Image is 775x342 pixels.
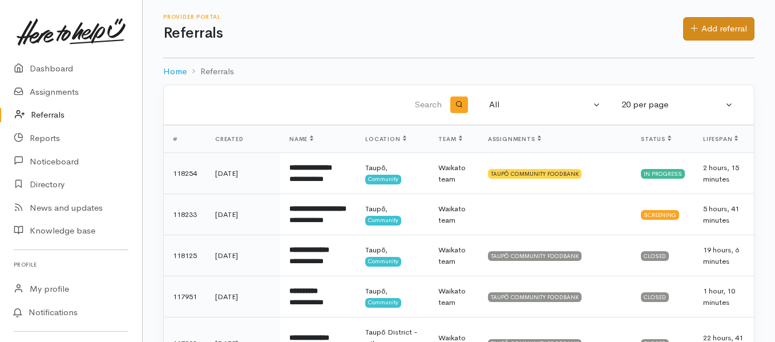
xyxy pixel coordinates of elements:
[438,162,470,184] div: Waikato team
[488,292,582,301] div: TAUPŌ COMMUNITY FOODBANK
[215,210,238,219] time: [DATE]
[163,14,683,20] h6: Provider Portal
[703,163,739,184] span: 2 hours, 15 minutes
[215,292,238,301] time: [DATE]
[438,203,470,226] div: Waikato team
[215,168,238,178] time: [DATE]
[163,58,754,85] nav: breadcrumb
[703,204,739,225] span: 5 hours, 41 minutes
[482,94,608,116] button: All
[641,135,671,143] span: Status
[703,286,735,307] span: 1 hour, 10 minutes
[621,98,723,111] div: 20 per page
[365,245,387,255] span: Taupō,
[187,65,234,78] li: Referrals
[365,216,401,225] span: Community
[488,251,582,260] div: TAUPŌ COMMUNITY FOODBANK
[365,175,401,184] span: Community
[641,169,685,178] div: In progress
[164,235,206,276] td: 118125
[703,245,739,266] span: 19 hours, 6 minutes
[206,126,280,153] th: Created
[163,25,683,42] h1: Referrals
[488,169,582,178] div: TAUPŌ COMMUNITY FOODBANK
[14,257,128,272] h6: Profile
[438,135,462,143] span: Team
[163,65,187,78] a: Home
[703,135,738,143] span: Lifespan
[488,135,541,143] span: Assignments
[164,276,206,317] td: 117951
[164,153,206,194] td: 118254
[215,251,238,260] time: [DATE]
[365,135,406,143] span: Location
[365,204,387,214] span: Taupō,
[615,94,740,116] button: 20 per page
[641,292,669,301] div: Closed
[365,286,387,296] span: Taupō,
[365,298,401,307] span: Community
[164,126,206,153] th: #
[489,98,591,111] div: All
[438,285,470,308] div: Waikato team
[365,257,401,266] span: Community
[641,210,679,219] div: Screening
[365,163,387,172] span: Taupō,
[641,251,669,260] div: Closed
[164,194,206,235] td: 118233
[289,135,313,143] span: Name
[438,244,470,267] div: Waikato team
[177,91,444,119] input: Search
[683,17,754,41] a: Add referral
